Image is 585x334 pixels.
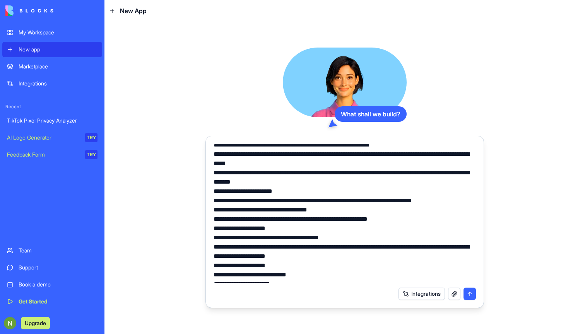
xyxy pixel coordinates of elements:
a: Upgrade [21,319,50,327]
a: Book a demo [2,277,102,292]
div: Feedback Form [7,151,80,158]
span: Recent [2,104,102,110]
a: AI Logo GeneratorTRY [2,130,102,145]
img: logo [5,5,53,16]
div: TRY [85,133,97,142]
div: TikTok Pixel Privacy Analyzer [7,117,97,124]
div: Marketplace [19,63,97,70]
img: ACg8ocJd-aovskpaOrMdWdnssmdGc9aDTLMfbDe5E_qUIAhqS8vtWA=s96-c [4,317,16,329]
div: My Workspace [19,29,97,36]
div: Get Started [19,298,97,305]
div: AI Logo Generator [7,134,80,141]
a: Support [2,260,102,275]
a: Marketplace [2,59,102,74]
a: Integrations [2,76,102,91]
button: Upgrade [21,317,50,329]
a: New app [2,42,102,57]
a: TikTok Pixel Privacy Analyzer [2,113,102,128]
div: What shall we build? [335,106,407,122]
div: New app [19,46,97,53]
span: New App [120,6,147,15]
a: Feedback FormTRY [2,147,102,162]
button: Integrations [399,288,445,300]
div: Team [19,247,97,254]
a: My Workspace [2,25,102,40]
div: Support [19,264,97,271]
div: Integrations [19,80,97,87]
a: Get Started [2,294,102,309]
div: Book a demo [19,281,97,288]
div: TRY [85,150,97,159]
a: Team [2,243,102,258]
